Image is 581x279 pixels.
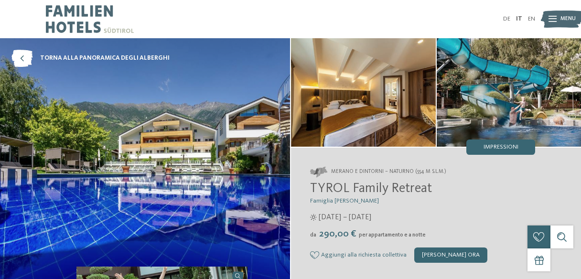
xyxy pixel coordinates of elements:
[528,16,535,22] a: EN
[317,229,358,239] span: 290,00 €
[310,198,379,204] span: Famiglia [PERSON_NAME]
[484,144,518,150] span: Impressioni
[310,182,432,195] span: TYROL Family Retreat
[310,214,317,221] i: Orari d'apertura estate
[560,15,576,23] span: Menu
[310,232,316,238] span: da
[321,252,407,258] span: Aggiungi alla richiesta collettiva
[40,54,170,63] span: torna alla panoramica degli alberghi
[359,232,426,238] span: per appartamento e a notte
[414,247,487,263] div: [PERSON_NAME] ora
[11,50,170,67] a: torna alla panoramica degli alberghi
[516,16,522,22] a: IT
[503,16,510,22] a: DE
[319,212,371,223] span: [DATE] – [DATE]
[291,38,436,147] img: Un family hotel a Naturno di gran classe
[331,168,446,176] span: Merano e dintorni – Naturno (554 m s.l.m.)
